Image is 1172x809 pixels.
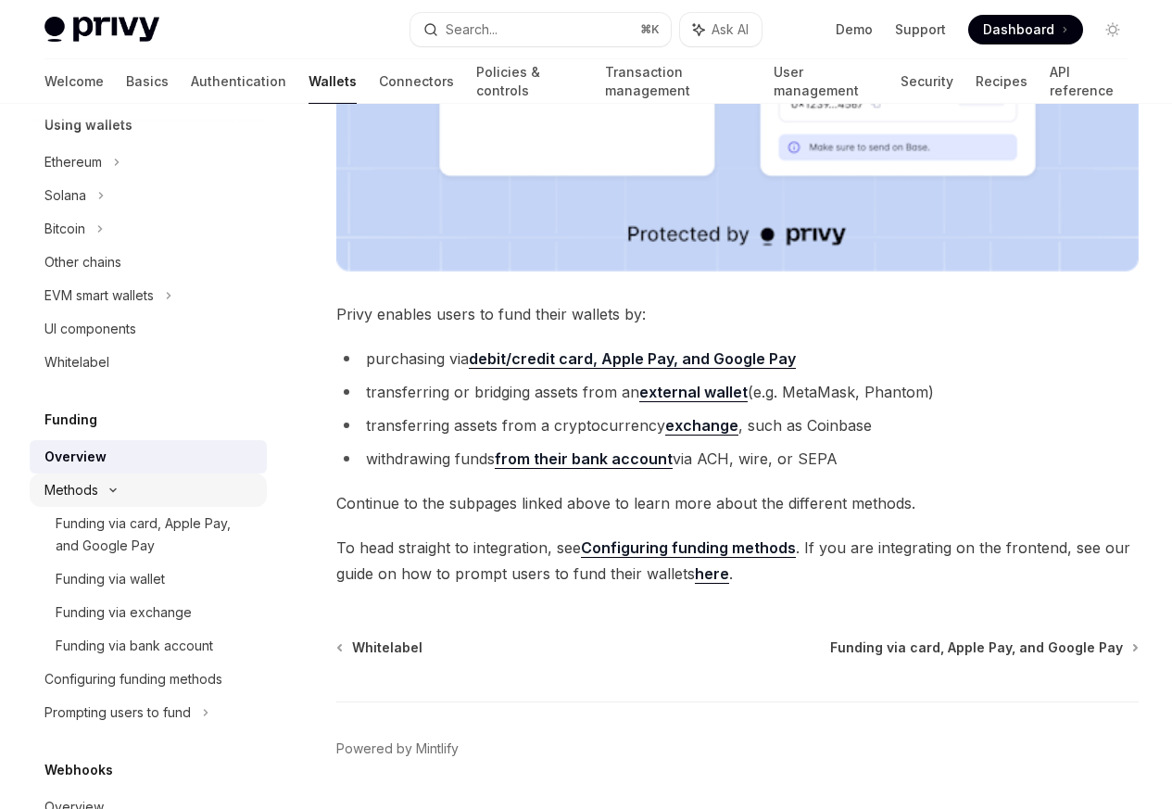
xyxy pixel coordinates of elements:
a: Whitelabel [338,638,422,657]
div: Funding via exchange [56,601,192,624]
a: Demo [836,20,873,39]
button: Toggle dark mode [1098,15,1128,44]
a: Connectors [379,59,454,104]
a: Whitelabel [30,346,267,379]
span: Funding via card, Apple Pay, and Google Pay [830,638,1123,657]
a: User management [774,59,878,104]
span: ⌘ K [640,22,660,37]
a: Authentication [191,59,286,104]
a: Dashboard [968,15,1083,44]
li: transferring assets from a cryptocurrency , such as Coinbase [336,412,1139,438]
a: from their bank account [495,449,673,469]
div: Solana [44,184,86,207]
div: Methods [44,479,98,501]
div: Funding via card, Apple Pay, and Google Pay [56,512,256,557]
h5: Funding [44,409,97,431]
div: EVM smart wallets [44,284,154,307]
li: transferring or bridging assets from an (e.g. MetaMask, Phantom) [336,379,1139,405]
div: Bitcoin [44,218,85,240]
span: Dashboard [983,20,1054,39]
span: Continue to the subpages linked above to learn more about the different methods. [336,490,1139,516]
a: Security [901,59,953,104]
div: Other chains [44,251,121,273]
a: debit/credit card, Apple Pay, and Google Pay [469,349,796,369]
a: Configuring funding methods [30,663,267,696]
a: Recipes [976,59,1027,104]
div: Overview [44,446,107,468]
a: Funding via bank account [30,629,267,663]
a: UI components [30,312,267,346]
a: Funding via exchange [30,596,267,629]
strong: debit/credit card, Apple Pay, and Google Pay [469,349,796,368]
a: Policies & controls [476,59,583,104]
a: Funding via card, Apple Pay, and Google Pay [30,507,267,563]
span: Whitelabel [352,638,422,657]
span: Privy enables users to fund their wallets by: [336,301,1139,327]
a: here [695,564,729,584]
a: Wallets [309,59,357,104]
li: purchasing via [336,346,1139,372]
a: Other chains [30,246,267,279]
li: withdrawing funds via ACH, wire, or SEPA [336,446,1139,472]
h5: Webhooks [44,759,113,781]
a: external wallet [639,383,748,402]
a: Transaction management [605,59,752,104]
a: Funding via wallet [30,563,267,596]
div: Prompting users to fund [44,702,191,724]
a: API reference [1050,59,1128,104]
a: exchange [665,416,738,436]
div: UI components [44,318,136,340]
a: Powered by Mintlify [336,739,459,758]
a: Basics [126,59,169,104]
div: Search... [446,19,498,41]
a: Funding via card, Apple Pay, and Google Pay [830,638,1137,657]
div: Funding via bank account [56,635,213,657]
a: Overview [30,440,267,474]
strong: external wallet [639,383,748,401]
a: Support [895,20,946,39]
button: Ask AI [680,13,762,46]
div: Configuring funding methods [44,668,222,690]
div: Ethereum [44,151,102,173]
button: Search...⌘K [410,13,671,46]
a: Welcome [44,59,104,104]
img: light logo [44,17,159,43]
a: Configuring funding methods [581,538,796,558]
div: Funding via wallet [56,568,165,590]
span: Ask AI [712,20,749,39]
span: To head straight to integration, see . If you are integrating on the frontend, see our guide on h... [336,535,1139,587]
div: Whitelabel [44,351,109,373]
